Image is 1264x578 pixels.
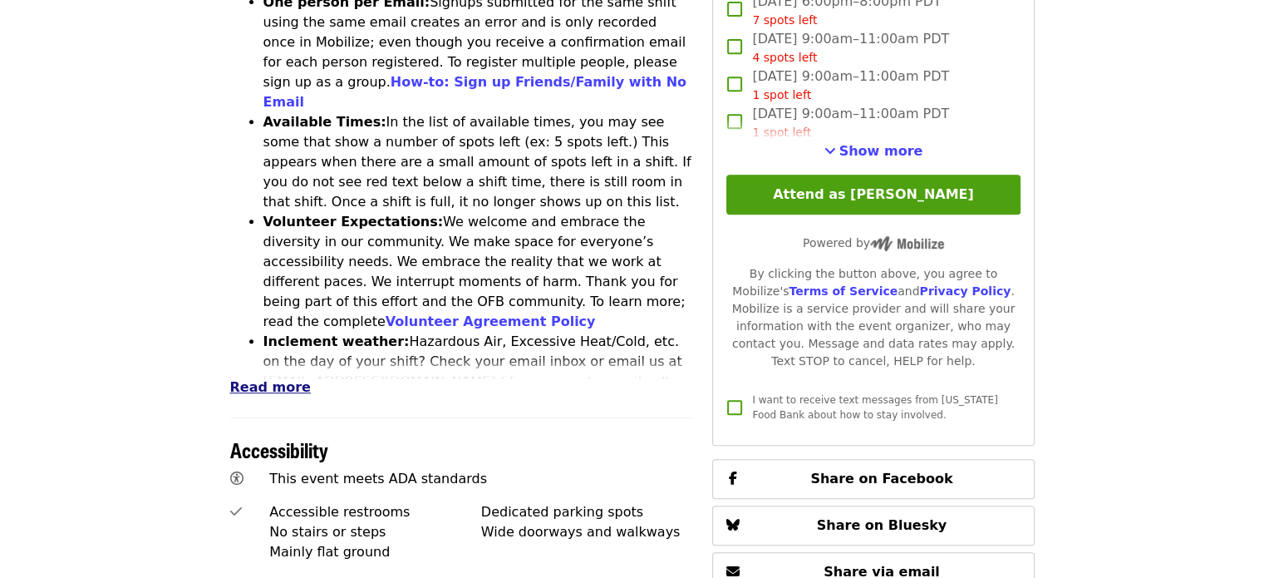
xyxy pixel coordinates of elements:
span: 1 spot left [752,126,811,139]
span: I want to receive text messages from [US_STATE] Food Bank about how to stay involved. [752,394,997,421]
div: Dedicated parking spots [481,502,693,522]
div: Mainly flat ground [269,542,481,562]
div: Accessible restrooms [269,502,481,522]
div: Wide doorways and walkways [481,522,693,542]
li: Hazardous Air, Excessive Heat/Cold, etc. on the day of your shift? Check your email inbox or emai... [263,332,693,432]
i: universal-access icon [230,471,243,487]
strong: Inclement weather: [263,333,410,349]
span: 1 spot left [752,88,811,101]
span: 7 spots left [752,13,817,27]
img: Powered by Mobilize [870,236,944,251]
a: Volunteer Agreement Policy [386,314,596,329]
div: No stairs or steps [269,522,481,542]
button: Read more [230,378,311,398]
span: [DATE] 9:00am–11:00am PDT [752,104,949,141]
strong: Volunteer Expectations: [263,214,444,230]
div: By clicking the button above, you agree to Mobilize's and . Mobilize is a service provider and wi... [726,265,1020,370]
a: Privacy Policy [919,284,1011,298]
li: We welcome and embrace the diversity in our community. We make space for everyone’s accessibility... [263,212,693,332]
span: Powered by [803,236,944,249]
span: [DATE] 9:00am–11:00am PDT [752,29,949,67]
button: Share on Bluesky [712,506,1034,546]
span: This event meets ADA standards [269,471,487,487]
strong: Available Times: [263,114,386,130]
span: 4 spots left [752,51,817,64]
button: Share on Facebook [712,459,1034,499]
button: Attend as [PERSON_NAME] [726,175,1020,215]
span: Show more [839,143,923,159]
span: Read more [230,379,311,395]
span: Share on Facebook [810,471,952,487]
button: See more timeslots [824,141,923,161]
i: check icon [230,504,242,520]
a: How-to: Sign up Friends/Family with No Email [263,74,687,110]
span: Share on Bluesky [817,517,947,533]
span: Accessibility [230,435,328,464]
li: In the list of available times, you may see some that show a number of spots left (ex: 5 spots le... [263,112,693,212]
span: [DATE] 9:00am–11:00am PDT [752,67,949,104]
a: Terms of Service [789,284,898,298]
